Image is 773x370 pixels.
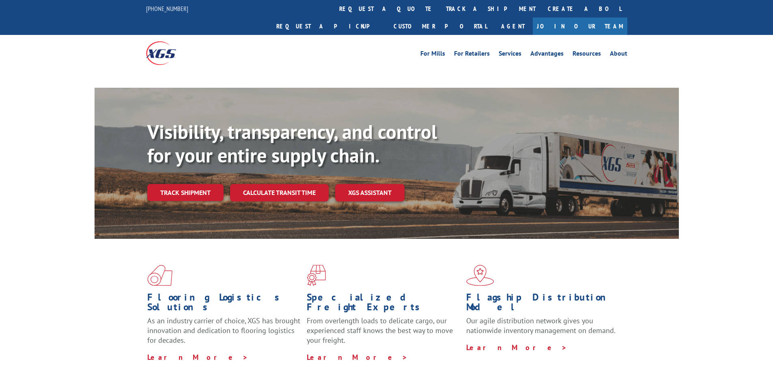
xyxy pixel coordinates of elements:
[533,17,627,35] a: Join Our Team
[307,316,460,352] p: From overlength loads to delicate cargo, our experienced staff knows the best way to move your fr...
[388,17,493,35] a: Customer Portal
[147,292,301,316] h1: Flooring Logistics Solutions
[147,184,224,201] a: Track shipment
[454,50,490,59] a: For Retailers
[466,292,620,316] h1: Flagship Distribution Model
[466,316,616,335] span: Our agile distribution network gives you nationwide inventory management on demand.
[270,17,388,35] a: Request a pickup
[147,353,248,362] a: Learn More >
[420,50,445,59] a: For Mills
[147,265,172,286] img: xgs-icon-total-supply-chain-intelligence-red
[146,4,188,13] a: [PHONE_NUMBER]
[147,316,300,345] span: As an industry carrier of choice, XGS has brought innovation and dedication to flooring logistics...
[530,50,564,59] a: Advantages
[466,343,567,352] a: Learn More >
[493,17,533,35] a: Agent
[466,265,494,286] img: xgs-icon-flagship-distribution-model-red
[573,50,601,59] a: Resources
[335,184,405,201] a: XGS ASSISTANT
[307,265,326,286] img: xgs-icon-focused-on-flooring-red
[230,184,329,201] a: Calculate transit time
[307,353,408,362] a: Learn More >
[499,50,521,59] a: Services
[610,50,627,59] a: About
[147,119,437,168] b: Visibility, transparency, and control for your entire supply chain.
[307,292,460,316] h1: Specialized Freight Experts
